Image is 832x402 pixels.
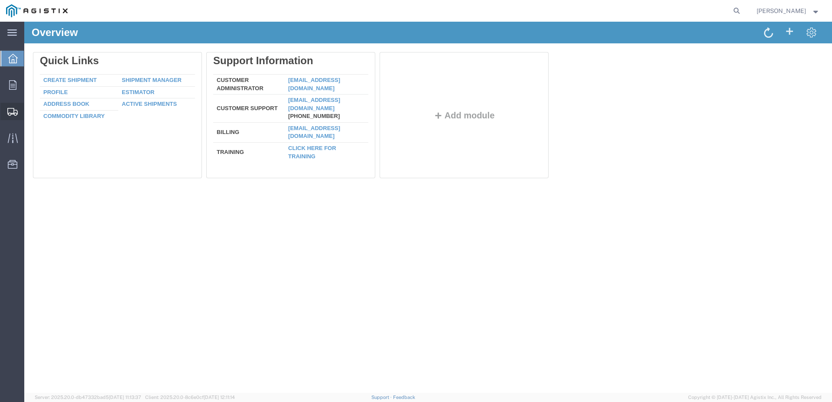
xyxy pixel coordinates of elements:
span: Christy Paula Cruz [757,6,806,16]
a: Feedback [393,395,415,400]
a: Profile [19,67,43,74]
span: [DATE] 12:11:14 [204,395,235,400]
span: Client: 2025.20.0-8c6e0cf [145,395,235,400]
img: logo [6,4,68,17]
button: Add module [407,89,473,98]
iframe: FS Legacy Container [24,22,832,393]
span: Server: 2025.20.0-db47332bad5 [35,395,141,400]
td: Customer Support [189,73,260,101]
span: Copyright © [DATE]-[DATE] Agistix Inc., All Rights Reserved [688,394,822,401]
a: Estimator [97,67,130,74]
a: Commodity Library [19,91,81,98]
a: Address Book [19,79,65,85]
td: Training [189,121,260,139]
div: Support Information [189,33,344,45]
a: [EMAIL_ADDRESS][DOMAIN_NAME] [264,55,316,70]
td: Billing [189,101,260,121]
a: Click here for training [264,123,312,138]
button: [PERSON_NAME] [756,6,820,16]
td: [PHONE_NUMBER] [260,73,344,101]
a: Support [371,395,393,400]
a: [EMAIL_ADDRESS][DOMAIN_NAME] [264,103,316,118]
a: Active Shipments [97,79,153,85]
a: Shipment Manager [97,55,157,62]
a: [EMAIL_ADDRESS][DOMAIN_NAME] [264,75,316,90]
span: [DATE] 11:13:37 [109,395,141,400]
td: Customer Administrator [189,53,260,73]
